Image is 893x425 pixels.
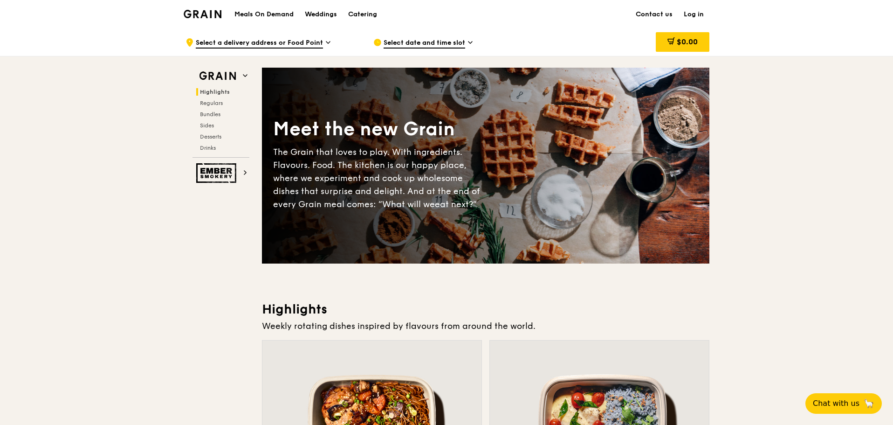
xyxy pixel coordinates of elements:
span: Regulars [200,100,223,106]
img: Ember Smokery web logo [196,163,239,183]
h3: Highlights [262,301,709,318]
span: Select a delivery address or Food Point [196,38,323,49]
span: 🦙 [863,398,874,409]
h1: Meals On Demand [234,10,294,19]
div: The Grain that loves to play. With ingredients. Flavours. Food. The kitchen is our happy place, w... [273,146,486,211]
div: Weddings [305,0,337,28]
span: eat next?” [435,199,477,209]
span: Highlights [200,89,230,95]
span: $0.00 [677,37,698,46]
span: Select date and time slot [384,38,465,49]
a: Catering [343,0,383,28]
button: Chat with us🦙 [805,393,882,414]
a: Contact us [630,0,678,28]
a: Log in [678,0,709,28]
span: Chat with us [813,398,859,409]
div: Weekly rotating dishes inspired by flavours from around the world. [262,320,709,333]
span: Sides [200,122,214,129]
span: Bundles [200,111,220,118]
a: Weddings [299,0,343,28]
div: Catering [348,0,377,28]
div: Meet the new Grain [273,117,486,142]
img: Grain web logo [196,68,239,84]
img: Grain [184,10,221,18]
span: Desserts [200,133,221,140]
span: Drinks [200,145,216,151]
